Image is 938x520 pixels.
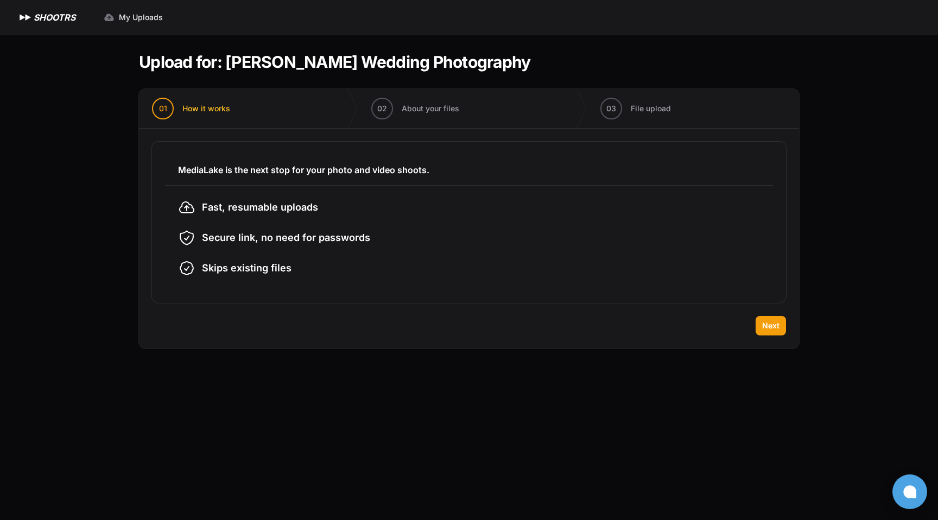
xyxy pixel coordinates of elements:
button: Next [756,316,786,335]
span: Fast, resumable uploads [202,200,318,215]
button: Open chat window [892,474,927,509]
h3: MediaLake is the next stop for your photo and video shoots. [178,163,760,176]
button: 02 About your files [358,89,472,128]
h1: Upload for: [PERSON_NAME] Wedding Photography [139,52,530,72]
button: 01 How it works [139,89,243,128]
a: SHOOTRS SHOOTRS [17,11,75,24]
span: 02 [377,103,387,114]
span: 01 [159,103,167,114]
img: SHOOTRS [17,11,34,24]
span: Next [762,320,779,331]
h1: SHOOTRS [34,11,75,24]
span: 03 [606,103,616,114]
span: How it works [182,103,230,114]
span: Skips existing files [202,261,291,276]
span: My Uploads [119,12,163,23]
span: About your files [402,103,459,114]
span: Secure link, no need for passwords [202,230,370,245]
span: File upload [631,103,671,114]
button: 03 File upload [587,89,684,128]
a: My Uploads [97,8,169,27]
